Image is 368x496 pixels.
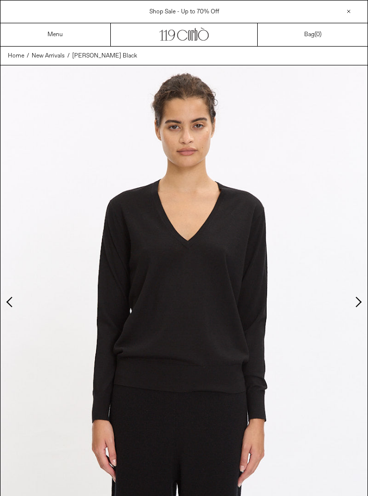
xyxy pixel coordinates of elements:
[316,31,320,39] span: 0
[5,297,15,307] button: Previous slide
[8,52,24,60] a: Home
[47,31,63,39] a: Menu
[32,52,65,60] a: New Arrivals
[353,297,363,307] button: Next slide
[149,8,219,16] a: Shop Sale - Up to 70% Off
[316,31,322,39] span: )
[72,52,137,60] a: [PERSON_NAME] Black
[8,52,24,60] span: Home
[27,52,29,60] span: /
[32,52,65,60] span: New Arrivals
[304,30,322,39] a: Bag()
[67,52,70,60] span: /
[72,52,137,60] span: [PERSON_NAME] Black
